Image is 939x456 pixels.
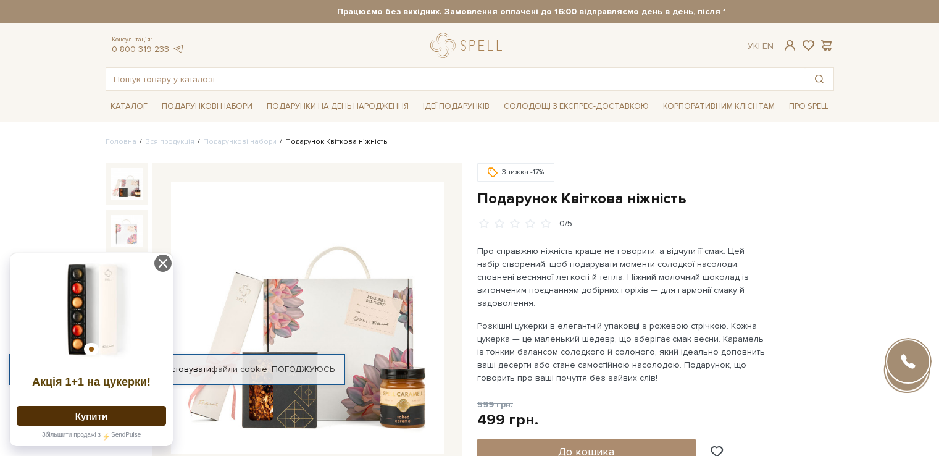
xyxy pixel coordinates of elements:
[430,33,507,58] a: logo
[477,163,554,182] div: Знижка -17%
[172,44,185,54] a: telegram
[559,218,572,230] div: 0/5
[277,137,387,148] li: Подарунок Квіткова ніжність
[477,245,767,310] p: Про справжню ніжність краще не говорити, а відчути її смак. Цей набір створений, щоб подарувати м...
[758,41,760,51] span: |
[10,364,344,375] div: Я дозволяю [DOMAIN_NAME] використовувати
[106,137,136,146] a: Головна
[477,399,513,410] span: 599 грн.
[477,410,538,429] div: 499 грн.
[805,68,833,90] button: Пошук товару у каталозі
[658,96,780,117] a: Корпоративним клієнтам
[784,97,833,116] span: Про Spell
[157,97,257,116] span: Подарункові набори
[262,97,414,116] span: Подарунки на День народження
[272,364,335,375] a: Погоджуюсь
[145,137,194,146] a: Вся продукція
[112,36,185,44] span: Консультація:
[748,41,774,52] div: Ук
[762,41,774,51] a: En
[106,97,152,116] span: Каталог
[418,97,495,116] span: Ідеї подарунків
[111,215,143,247] img: Подарунок Квіткова ніжність
[211,364,267,374] a: файли cookie
[112,44,169,54] a: 0 800 319 233
[499,96,654,117] a: Солодощі з експрес-доставкою
[477,319,767,384] p: Розкішні цукерки в елегантній упаковці з рожевою стрічкою. Кожна цукерка — це маленький шедевр, щ...
[106,68,805,90] input: Пошук товару у каталозі
[111,168,143,200] img: Подарунок Квіткова ніжність
[171,182,444,455] img: Подарунок Квіткова ніжність
[477,189,834,208] h1: Подарунок Квіткова ніжність
[203,137,277,146] a: Подарункові набори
